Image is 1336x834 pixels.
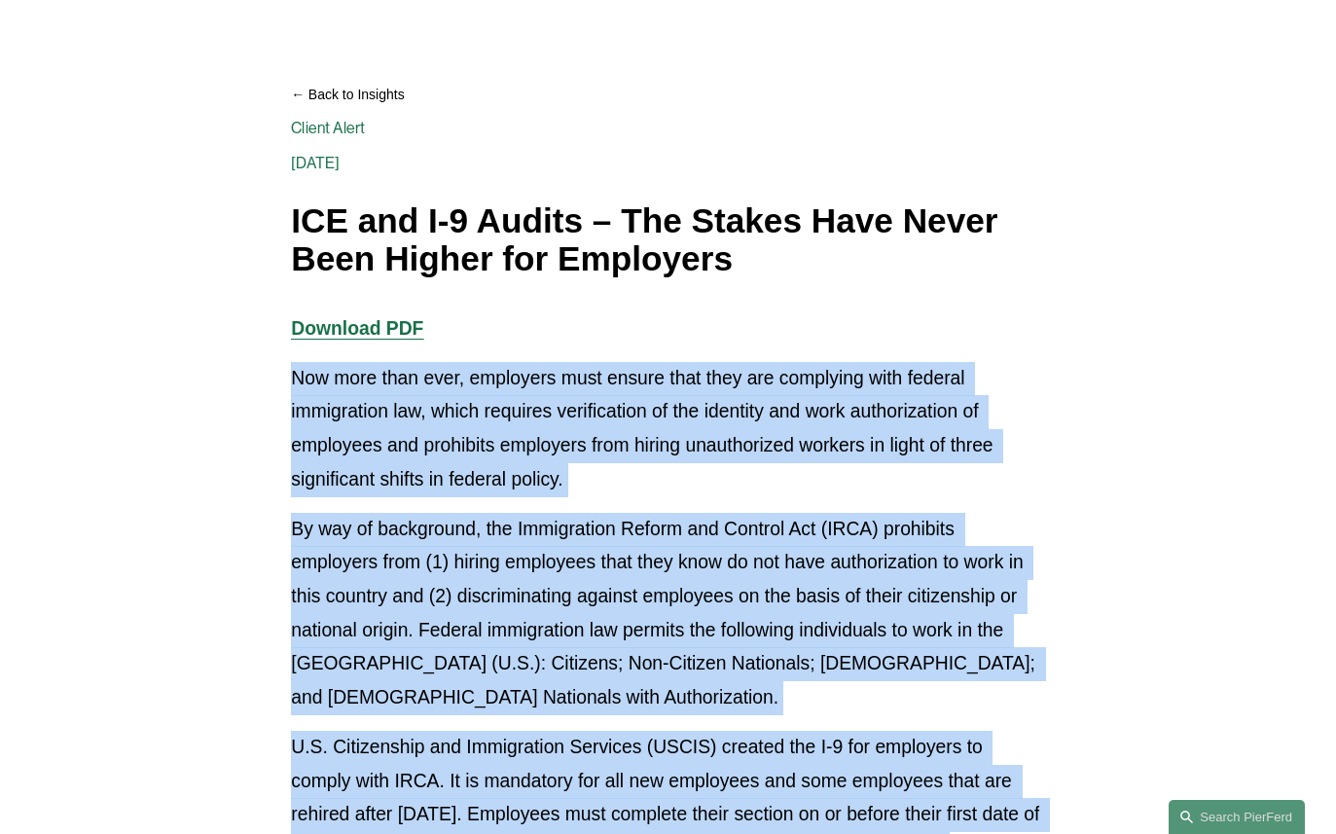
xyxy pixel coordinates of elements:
a: Download PDF [291,318,423,339]
a: Search this site [1169,800,1305,834]
span: [DATE] [291,154,340,172]
p: By way of background, the Immigration Reform and Control Act (IRCA) prohibits employers from (1) ... [291,513,1044,715]
p: Now more than ever, employers must ensure that they are complying with federal immigration law, w... [291,362,1044,497]
h1: ICE and I-9 Audits – The Stakes Have Never Been Higher for Employers [291,202,1044,277]
a: Client Alert [291,119,365,137]
a: Back to Insights [291,78,1044,112]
